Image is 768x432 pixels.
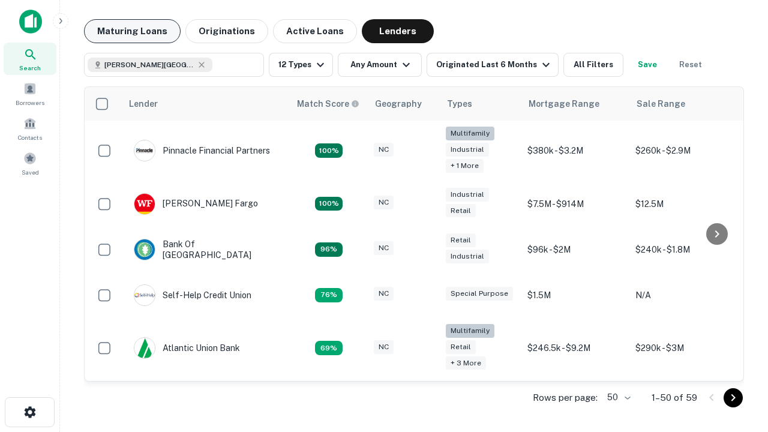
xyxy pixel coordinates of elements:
td: $12.5M [629,181,737,227]
td: $290k - $3M [629,318,737,379]
div: Bank Of [GEOGRAPHIC_DATA] [134,239,278,260]
button: Originations [185,19,268,43]
div: Self-help Credit Union [134,284,251,306]
th: Lender [122,87,290,121]
button: Reset [671,53,710,77]
button: Active Loans [273,19,357,43]
p: 1–50 of 59 [652,391,697,405]
a: Contacts [4,112,56,145]
button: Originated Last 6 Months [427,53,559,77]
td: $1.5M [521,272,629,318]
img: capitalize-icon.png [19,10,42,34]
div: NC [374,340,394,354]
th: Capitalize uses an advanced AI algorithm to match your search with the best lender. The match sco... [290,87,368,121]
div: Matching Properties: 15, hasApolloMatch: undefined [315,197,343,211]
div: [PERSON_NAME] Fargo [134,193,258,215]
img: picture [134,338,155,358]
button: Any Amount [338,53,422,77]
button: Maturing Loans [84,19,181,43]
div: Retail [446,204,476,218]
th: Sale Range [629,87,737,121]
th: Geography [368,87,440,121]
div: Sale Range [637,97,685,111]
div: Industrial [446,188,489,202]
img: picture [134,239,155,260]
button: Go to next page [724,388,743,407]
div: 50 [602,389,632,406]
td: $240k - $1.8M [629,227,737,272]
div: + 1 more [446,159,484,173]
button: All Filters [563,53,623,77]
div: Retail [446,233,476,247]
iframe: Chat Widget [708,298,768,355]
a: Saved [4,147,56,179]
div: Originated Last 6 Months [436,58,553,72]
td: $96k - $2M [521,227,629,272]
button: Save your search to get updates of matches that match your search criteria. [628,53,667,77]
button: Lenders [362,19,434,43]
button: 12 Types [269,53,333,77]
span: Contacts [18,133,42,142]
div: Industrial [446,143,489,157]
td: $7.5M - $914M [521,181,629,227]
img: picture [134,285,155,305]
div: Matching Properties: 11, hasApolloMatch: undefined [315,288,343,302]
div: Types [447,97,472,111]
div: Matching Properties: 10, hasApolloMatch: undefined [315,341,343,355]
td: $260k - $2.9M [629,121,737,181]
h6: Match Score [297,97,357,110]
div: Special Purpose [446,287,513,301]
th: Mortgage Range [521,87,629,121]
div: NC [374,143,394,157]
div: Capitalize uses an advanced AI algorithm to match your search with the best lender. The match sco... [297,97,359,110]
p: Rows per page: [533,391,598,405]
span: [PERSON_NAME][GEOGRAPHIC_DATA], [GEOGRAPHIC_DATA] [104,59,194,70]
a: Borrowers [4,77,56,110]
img: picture [134,140,155,161]
td: $246.5k - $9.2M [521,318,629,379]
div: Geography [375,97,422,111]
td: $380k - $3.2M [521,121,629,181]
div: NC [374,241,394,255]
div: NC [374,196,394,209]
div: NC [374,287,394,301]
div: Matching Properties: 14, hasApolloMatch: undefined [315,242,343,257]
div: Mortgage Range [529,97,599,111]
div: Pinnacle Financial Partners [134,140,270,161]
div: Matching Properties: 26, hasApolloMatch: undefined [315,143,343,158]
img: picture [134,194,155,214]
span: Saved [22,167,39,177]
div: Multifamily [446,127,494,140]
th: Types [440,87,521,121]
div: Industrial [446,250,489,263]
div: Retail [446,340,476,354]
span: Borrowers [16,98,44,107]
div: + 3 more [446,356,486,370]
td: N/A [629,272,737,318]
span: Search [19,63,41,73]
div: Multifamily [446,324,494,338]
a: Search [4,43,56,75]
div: Atlantic Union Bank [134,337,240,359]
div: Lender [129,97,158,111]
